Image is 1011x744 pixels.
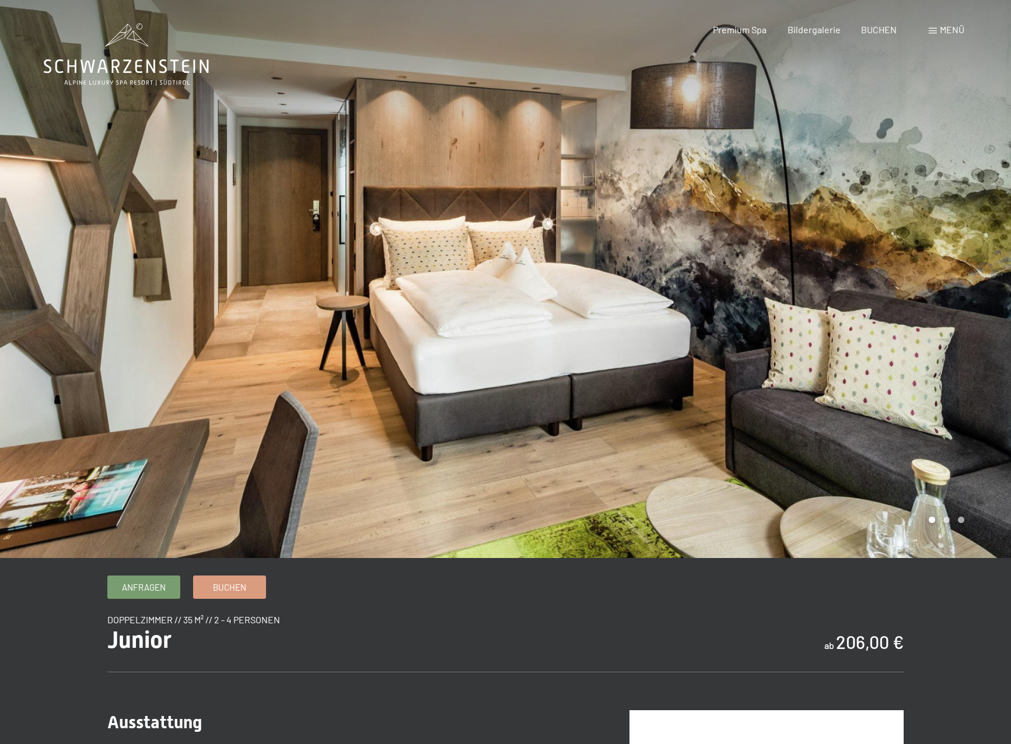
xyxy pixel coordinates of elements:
[940,24,964,35] span: Menü
[861,24,897,35] a: BUCHEN
[107,626,172,654] span: Junior
[107,712,202,732] span: Ausstattung
[108,576,180,598] a: Anfragen
[788,24,841,35] a: Bildergalerie
[836,631,904,652] b: 206,00 €
[194,576,265,598] a: Buchen
[713,24,767,35] a: Premium Spa
[107,614,280,625] span: Doppelzimmer // 35 m² // 2 - 4 Personen
[213,581,246,594] span: Buchen
[122,581,166,594] span: Anfragen
[824,640,834,651] span: ab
